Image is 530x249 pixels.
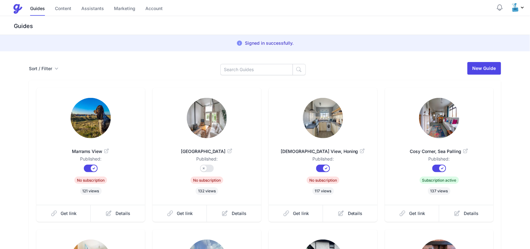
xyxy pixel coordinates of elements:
input: Search Guides [220,64,293,75]
a: Assistants [81,2,104,16]
img: fi49pkvjcvm8foeurboorjezcj92 [303,98,343,138]
span: Get link [177,210,193,217]
a: Get link [269,205,323,222]
span: Details [348,210,363,217]
a: Marketing [114,2,135,16]
a: Get link [153,205,207,222]
button: Notifications [496,4,504,11]
span: Get link [61,210,77,217]
p: Signed in successfully. [245,40,294,46]
span: Get link [409,210,425,217]
a: Content [55,2,71,16]
dd: Published: [46,156,135,165]
span: Get link [293,210,309,217]
a: Details [91,205,145,222]
a: Get link [385,205,440,222]
a: Cosy Corner, Sea Palling [395,141,484,156]
img: Guestive Guides [13,4,23,14]
span: [GEOGRAPHIC_DATA] [163,148,251,155]
dd: Published: [279,156,367,165]
span: Cosy Corner, Sea Palling [395,148,484,155]
span: Marrams View [46,148,135,155]
dd: Published: [163,156,251,165]
span: [DEMOGRAPHIC_DATA] View, Honing [279,148,367,155]
span: Details [116,210,130,217]
span: No subscription [74,177,107,184]
span: Details [232,210,246,217]
span: 132 views [196,187,218,195]
a: New Guide [468,62,501,75]
img: 46ynktrfu2kt4yq2ztb7mccwg7no [71,98,111,138]
span: No subscription [307,177,339,184]
a: [DEMOGRAPHIC_DATA] View, Honing [279,141,367,156]
div: Profile Menu [510,3,525,13]
a: Details [207,205,261,222]
img: zonjul021n35i3hh4kdgw2tx65u7 [510,3,520,13]
span: Details [464,210,479,217]
span: Subscription active [420,177,459,184]
a: Details [323,205,377,222]
button: Sort / Filter [29,65,58,72]
h3: Guides [13,22,530,30]
a: Guides [30,2,45,16]
dd: Published: [395,156,484,165]
a: Marrams View [46,141,135,156]
span: 117 views [312,187,334,195]
span: 137 views [428,187,451,195]
span: 121 views [80,187,102,195]
a: Account [145,2,163,16]
a: [GEOGRAPHIC_DATA] [163,141,251,156]
img: a1klyznvn359sn4v9a0ejtsidp56 [187,98,227,138]
a: Get link [36,205,91,222]
img: 7b5hekl1jcka28fgy8d2nyrvhwou [419,98,459,138]
a: Details [439,205,494,222]
span: No subscription [191,177,223,184]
